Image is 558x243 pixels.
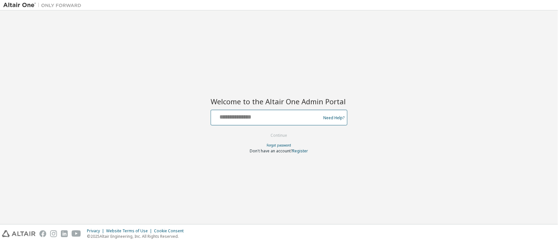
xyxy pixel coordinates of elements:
[106,228,154,234] div: Website Terms of Use
[250,148,293,154] span: Don't have an account?
[39,230,46,237] img: facebook.svg
[2,230,35,237] img: altair_logo.svg
[267,143,291,147] a: Forgot password
[211,97,347,106] h2: Welcome to the Altair One Admin Portal
[154,228,188,234] div: Cookie Consent
[87,234,188,239] p: © 2025 Altair Engineering, Inc. All Rights Reserved.
[50,230,57,237] img: instagram.svg
[61,230,68,237] img: linkedin.svg
[72,230,81,237] img: youtube.svg
[293,148,308,154] a: Register
[87,228,106,234] div: Privacy
[3,2,85,8] img: Altair One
